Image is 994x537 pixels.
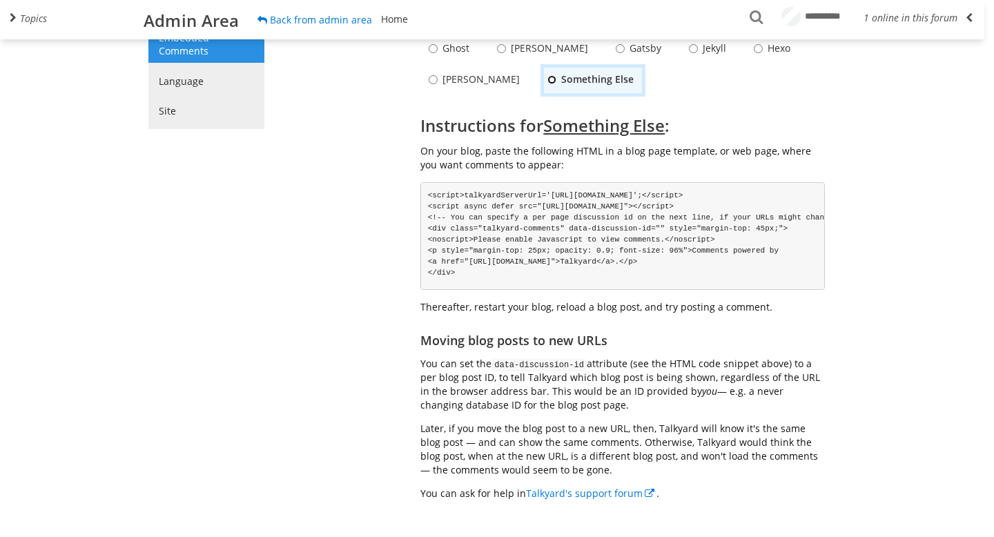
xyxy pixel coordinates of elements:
input: Jekyll [689,44,698,53]
label: Jekyll [703,34,734,62]
input: Ghost [429,44,438,53]
input: [PERSON_NAME] [429,75,438,84]
p: Later, if you move the blog post to a new URL, then, Talkyard will know it's the same blog post —... [420,422,825,477]
button: 1 online in this forum [854,5,984,31]
label: Gatsby [630,34,670,62]
a: Site [148,99,264,123]
h3: Moving blog posts to new URLs [420,334,825,346]
p: On your blog, paste the following HTML in a blog page template, or web page, where you want comme... [420,144,825,172]
a: Back from admin area [249,8,380,32]
span: 1 online in this forum [864,11,957,24]
input: Gatsby [616,44,625,53]
h2: Instructions for : [420,117,825,134]
b: Something Else [543,114,665,137]
input: Hexo [754,44,763,53]
h1: Admin Area [144,12,239,29]
i: you [702,384,717,398]
p: Thereafter, restart your blog, reload a blog post, and try posting a comment. [420,300,825,314]
label: Hexo [768,34,799,62]
a: Embedded Comments [148,26,264,63]
label: Something Else [561,65,642,93]
a: Language [148,69,264,93]
code: data-discussion-id [491,359,587,371]
p: You can ask for help in . [420,487,825,500]
span: Topics [20,12,47,25]
a: Home [375,8,413,31]
label: [PERSON_NAME] [511,34,596,62]
label: [PERSON_NAME] [442,65,528,93]
p: You can set the attribute (see the HTML code snippet above) to a per blog post ID, to tell Talkya... [420,357,825,412]
label: Ghost [442,34,478,62]
input: [PERSON_NAME] [497,44,506,53]
a: Talkyard's support forum [526,487,656,500]
input: Something Else [547,75,556,84]
pre: <script>talkyardServerUrl='[URL][DOMAIN_NAME]';</script> <script async defer src="[URL][DOMAIN_NA... [420,182,825,290]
